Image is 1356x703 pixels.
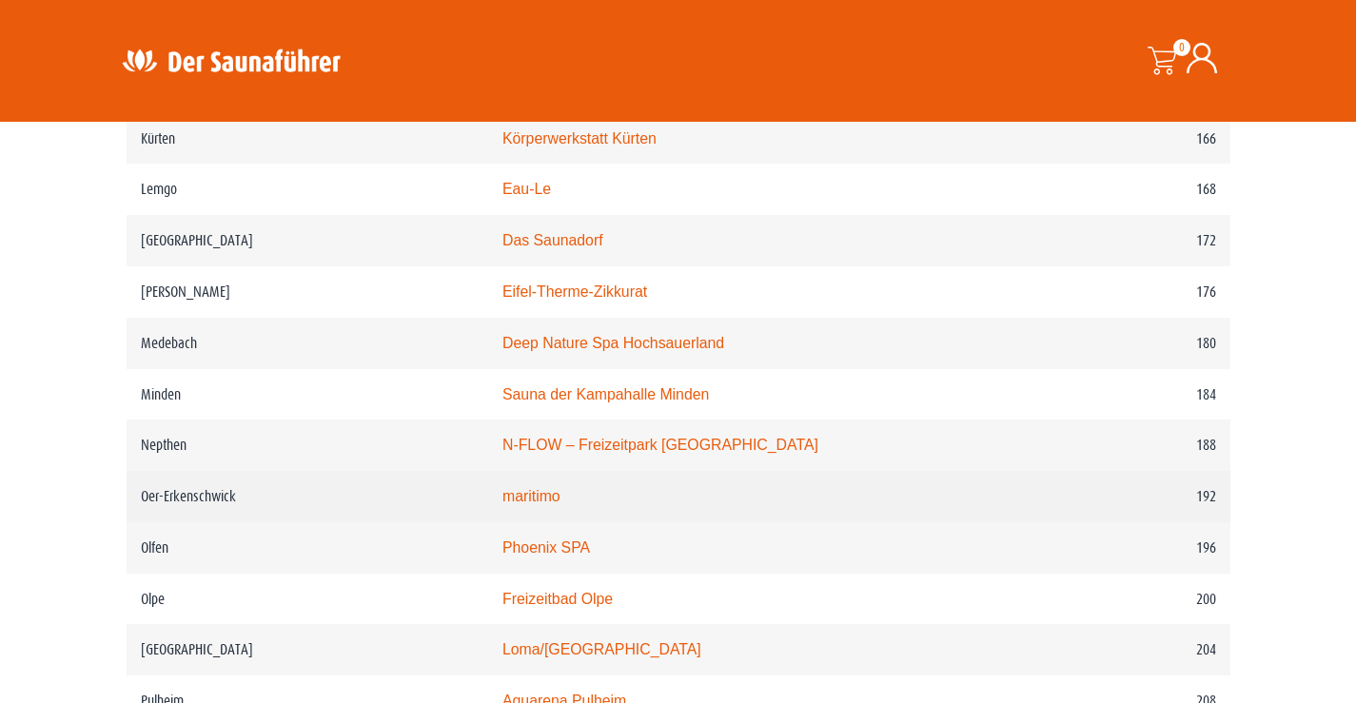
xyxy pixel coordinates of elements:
a: Freizeitbad Olpe [502,591,613,607]
td: Lemgo [127,164,488,215]
a: maritimo [502,488,560,504]
td: Kürten [127,113,488,165]
td: 168 [1032,164,1229,215]
td: Olfen [127,522,488,574]
a: Sauna der Kampahalle Minden [502,386,709,402]
a: Phoenix SPA [502,539,590,556]
td: Oer-Erkenschwick [127,471,488,522]
td: [GEOGRAPHIC_DATA] [127,624,488,675]
td: Nepthen [127,420,488,471]
td: 200 [1032,574,1229,625]
td: 204 [1032,624,1229,675]
a: Körperwerkstatt Kürten [502,130,657,146]
td: 180 [1032,318,1229,369]
td: 188 [1032,420,1229,471]
td: 196 [1032,522,1229,574]
td: 166 [1032,113,1229,165]
a: Eau-Le [502,181,551,197]
td: 184 [1032,369,1229,420]
a: N-FLOW – Freizeitpark [GEOGRAPHIC_DATA] [502,437,818,453]
td: [GEOGRAPHIC_DATA] [127,215,488,266]
td: 176 [1032,266,1229,318]
td: [PERSON_NAME] [127,266,488,318]
td: Olpe [127,574,488,625]
td: Medebach [127,318,488,369]
a: Das Saunadorf [502,232,603,248]
td: 192 [1032,471,1229,522]
span: 0 [1173,39,1190,56]
a: Eifel-Therme-Zikkurat [502,283,647,300]
a: Deep Nature Spa Hochsauerland [502,335,724,351]
td: 172 [1032,215,1229,266]
td: Minden [127,369,488,420]
a: Loma/[GEOGRAPHIC_DATA] [502,641,701,657]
